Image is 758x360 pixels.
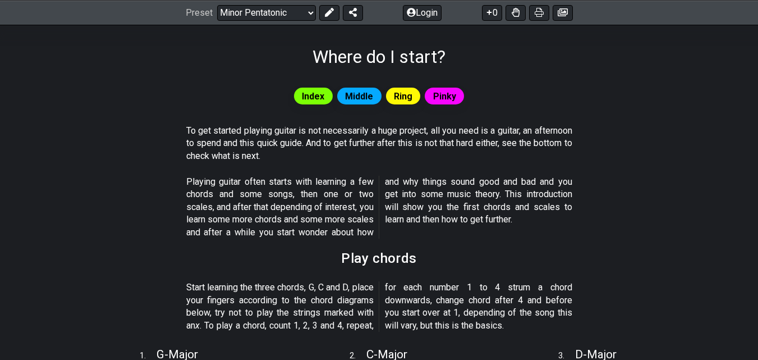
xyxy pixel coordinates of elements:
[345,88,373,104] span: Middle
[529,4,549,20] button: Print
[302,88,324,104] span: Index
[433,88,456,104] span: Pinky
[313,46,445,67] h1: Where do I start?
[343,4,363,20] button: Share Preset
[319,4,339,20] button: Edit Preset
[186,125,572,162] p: To get started playing guitar is not necessarily a huge project, all you need is a guitar, an aft...
[186,176,572,239] p: Playing guitar often starts with learning a few chords and some songs, then one or two scales, an...
[553,4,573,20] button: Create image
[394,88,412,104] span: Ring
[217,4,316,20] select: Preset
[186,281,572,332] p: Start learning the three chords, G, C and D, place your fingers according to the chord diagrams b...
[195,320,200,331] em: x
[186,7,213,18] span: Preset
[403,4,442,20] button: Login
[506,4,526,20] button: Toggle Dexterity for all fretkits
[341,252,417,265] h2: Play chords
[482,4,502,20] button: 0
